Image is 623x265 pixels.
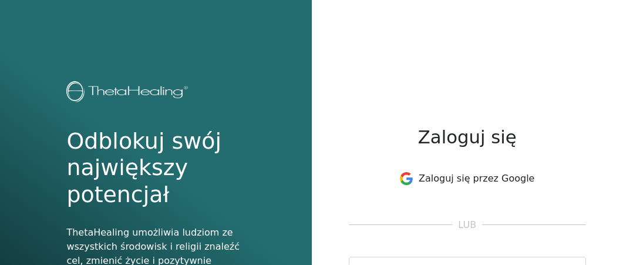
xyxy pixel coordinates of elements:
a: Zaloguj się przez Google [349,167,587,190]
h1: Odblokuj swój największy potencjał [66,128,245,209]
span: Zaloguj się przez Google [419,172,534,186]
h2: Zaloguj się [349,126,587,148]
span: lub [452,218,482,232]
